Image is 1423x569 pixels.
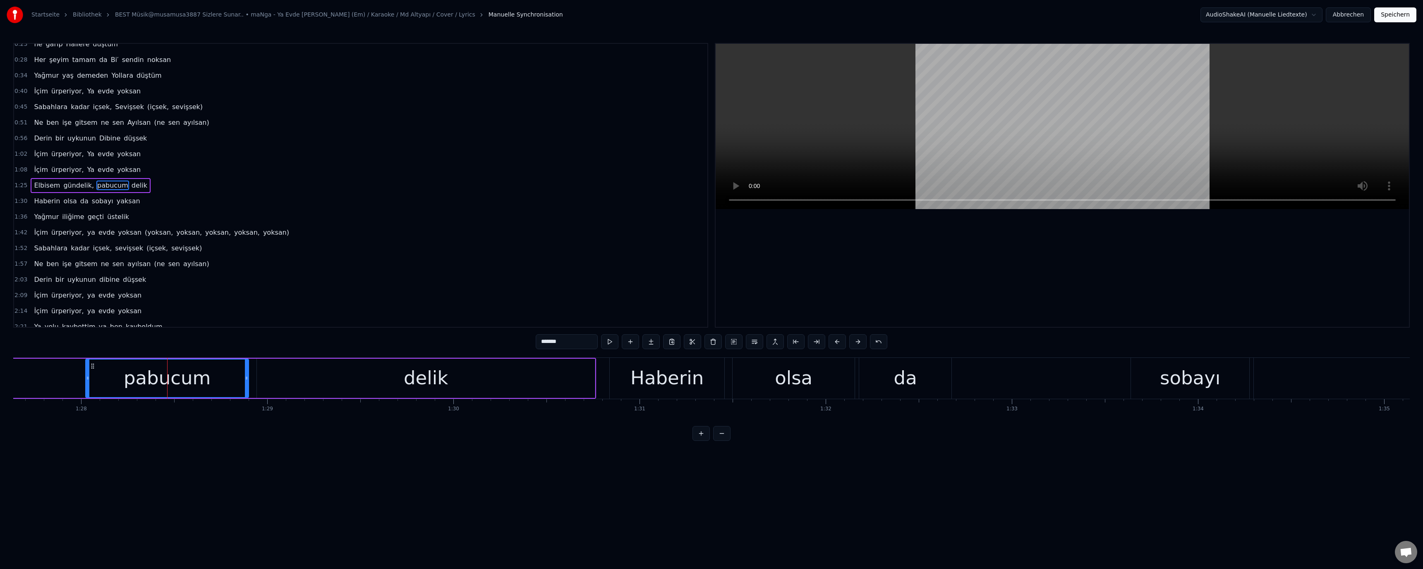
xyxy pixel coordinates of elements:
span: yoksan [116,86,141,96]
span: Ayılsan [127,118,152,127]
span: ya [86,306,96,316]
span: uykunun [67,133,97,143]
span: 0:45 [14,103,27,111]
span: 1:25 [14,181,27,190]
span: tamam [72,55,97,64]
span: 0:51 [14,119,27,127]
span: ya [86,228,96,237]
span: sobayı [91,196,114,206]
span: işe [61,118,72,127]
span: (yoksan, [144,228,174,237]
span: noksan [146,55,172,64]
span: yoksan, [175,228,203,237]
span: 2:21 [14,323,27,331]
img: youka [7,7,23,23]
span: yoksan [116,149,141,159]
span: yaş [61,71,74,80]
span: yoksan, [233,228,261,237]
span: sevişsek [114,243,144,253]
span: kaybettim [61,322,96,331]
span: İçim [33,306,49,316]
span: ne [100,259,110,269]
span: sendin [121,55,145,64]
a: Chat öffnen [1395,541,1417,563]
span: yoksan [116,165,141,174]
button: Abbrechen [1326,7,1371,22]
span: Ya [86,86,95,96]
span: (ne [153,118,165,127]
span: düşsek [123,133,148,143]
div: 1:29 [262,406,273,412]
span: düştüm [136,71,163,80]
span: Sabahlara [33,243,68,253]
span: yoksan [117,228,142,237]
span: içsek, [92,102,113,112]
span: 1:57 [14,260,27,268]
span: Her [33,55,46,64]
a: BEST Müsik@musamusa3887 Sizlere Sunar.. • maNga - Ya Evde [PERSON_NAME] (Em) / Karaoke / Md Altya... [115,11,475,19]
span: ürperiyor, [50,86,85,96]
span: iliğime [61,212,85,221]
span: 0:56 [14,134,27,143]
span: evde [97,149,115,159]
span: Derin [33,133,53,143]
span: 1:42 [14,229,27,237]
span: da [79,196,89,206]
span: sevişsek) [170,243,203,253]
div: sobayı [1160,364,1220,392]
span: geçti [87,212,105,221]
span: yaksan [116,196,141,206]
span: Ne [33,259,44,269]
span: içsek, [92,243,113,253]
span: evde [97,86,115,96]
span: 1:36 [14,213,27,221]
span: olsa [62,196,77,206]
span: yolu [44,322,60,331]
div: 1:31 [634,406,645,412]
span: 0:40 [14,87,27,95]
a: Bibliothek [73,11,102,19]
div: olsa [775,364,812,392]
span: Ya [86,165,95,174]
span: düşsek [122,275,147,284]
span: ben [46,259,60,269]
span: Manuelle Synchronisation [489,11,563,19]
span: ürperiyor, [50,306,85,316]
div: da [894,364,917,392]
div: 1:34 [1193,406,1204,412]
span: 1:02 [14,150,27,158]
span: işe [61,259,72,269]
span: kadar [70,102,90,112]
span: ya [86,290,96,300]
span: gitsem [74,118,98,127]
span: Hâllere [65,39,91,49]
span: bir [55,133,65,143]
span: 1:30 [14,197,27,205]
span: Sevişsek [114,102,145,112]
span: Yağmur [33,212,60,221]
span: ayılsan) [182,118,210,127]
span: gündelik, [62,181,95,190]
span: üstelik [106,212,130,221]
span: (ne [153,259,165,269]
span: (içsek, [146,102,170,112]
span: ürperiyor, [50,149,85,159]
span: ne [100,118,110,127]
span: şeyim [48,55,70,64]
span: ürperiyor, [50,228,85,237]
span: 0:28 [14,56,27,64]
span: pabucum [96,181,129,190]
span: Sabahlara [33,102,68,112]
span: ayılsan) [182,259,210,269]
span: 2:03 [14,276,27,284]
span: Yollara [110,71,134,80]
span: İçim [33,290,49,300]
div: 1:28 [76,406,87,412]
button: Speichern [1374,7,1416,22]
span: İçim [33,149,49,159]
span: (içsek, [146,243,169,253]
span: ayılsan [127,259,151,269]
span: Dibine [98,133,121,143]
span: gitsem [74,259,98,269]
span: sen [168,118,181,127]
